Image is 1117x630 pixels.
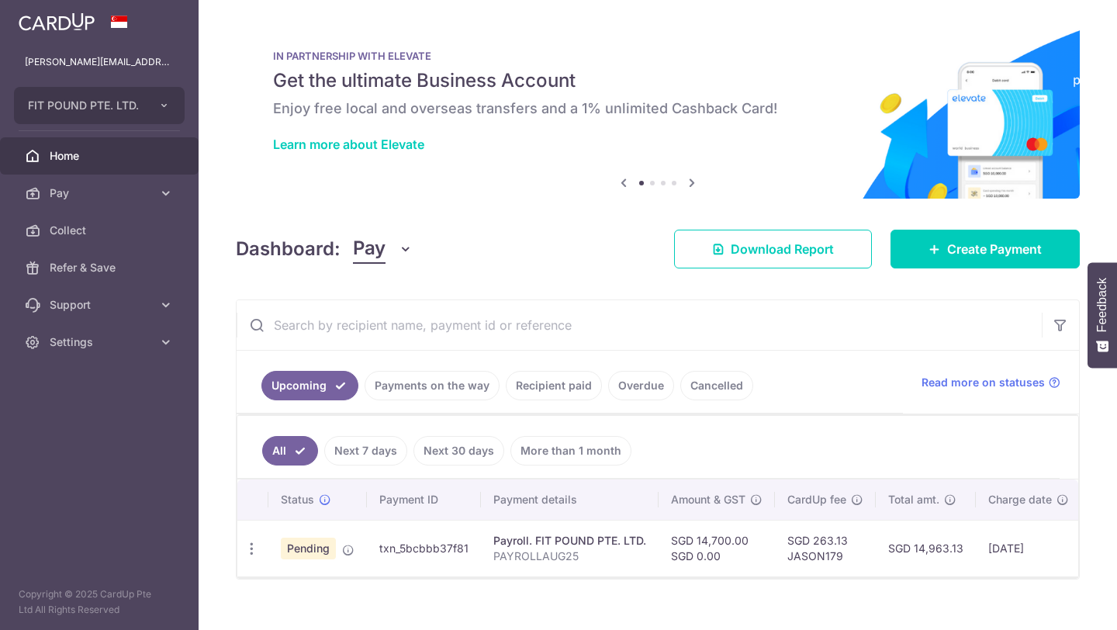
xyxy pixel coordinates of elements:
h4: Dashboard: [236,235,341,263]
th: Payment ID [367,479,481,520]
a: Next 30 days [413,436,504,466]
a: Recipient paid [506,371,602,400]
a: Read more on statuses [922,375,1060,390]
span: CardUp fee [787,492,846,507]
a: More than 1 month [510,436,631,466]
a: Overdue [608,371,674,400]
span: Collect [50,223,152,238]
span: Pay [353,234,386,264]
span: Home [50,148,152,164]
a: Upcoming [261,371,358,400]
span: Read more on statuses [922,375,1045,390]
a: Download Report [674,230,872,268]
a: Create Payment [890,230,1080,268]
span: Total amt. [888,492,939,507]
button: Pay [353,234,413,264]
img: Renovation banner [236,25,1080,199]
a: Learn more about Elevate [273,137,424,152]
span: Create Payment [947,240,1042,258]
span: Pay [50,185,152,201]
p: PAYROLLAUG25 [493,549,646,564]
span: Status [281,492,314,507]
td: [DATE] [976,520,1081,576]
button: FIT POUND PTE. LTD. [14,87,185,124]
h5: Get the ultimate Business Account [273,68,1043,93]
p: IN PARTNERSHIP WITH ELEVATE [273,50,1043,62]
img: CardUp [19,12,95,31]
h6: Enjoy free local and overseas transfers and a 1% unlimited Cashback Card! [273,99,1043,118]
input: Search by recipient name, payment id or reference [237,300,1042,350]
span: Refer & Save [50,260,152,275]
span: Feedback [1095,278,1109,332]
button: Feedback - Show survey [1088,262,1117,368]
span: Settings [50,334,152,350]
a: All [262,436,318,466]
a: Payments on the way [365,371,500,400]
td: SGD 263.13 JASON179 [775,520,876,576]
span: FIT POUND PTE. LTD. [28,98,143,113]
div: Payroll. FIT POUND PTE. LTD. [493,533,646,549]
p: [PERSON_NAME][EMAIL_ADDRESS][DOMAIN_NAME] [25,54,174,70]
span: Amount & GST [671,492,745,507]
a: Next 7 days [324,436,407,466]
span: Download Report [731,240,834,258]
span: Charge date [988,492,1052,507]
td: txn_5bcbbb37f81 [367,520,481,576]
iframe: Opens a widget where you can find more information [1017,583,1101,622]
td: SGD 14,700.00 SGD 0.00 [659,520,775,576]
span: Pending [281,538,336,559]
a: Cancelled [680,371,753,400]
td: SGD 14,963.13 [876,520,976,576]
span: Support [50,297,152,313]
th: Payment details [481,479,659,520]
